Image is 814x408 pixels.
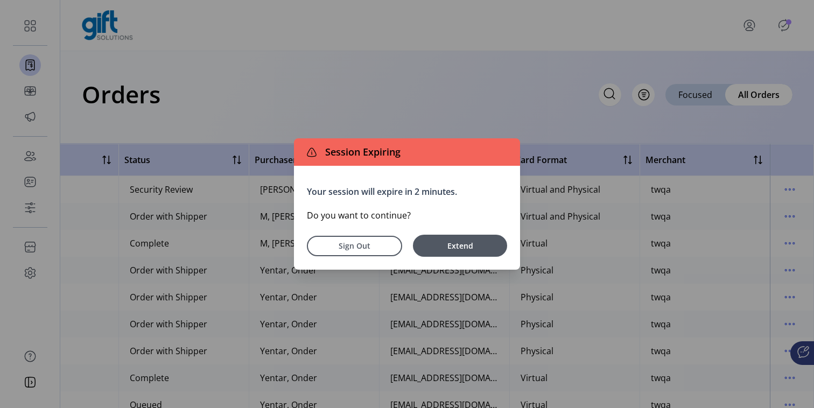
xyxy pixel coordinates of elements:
span: Sign Out [321,240,388,251]
p: Your session will expire in 2 minutes. [307,185,507,198]
p: Do you want to continue? [307,209,507,222]
span: Extend [418,240,502,251]
button: Extend [413,235,507,257]
button: Sign Out [307,236,402,256]
span: Session Expiring [321,145,401,159]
